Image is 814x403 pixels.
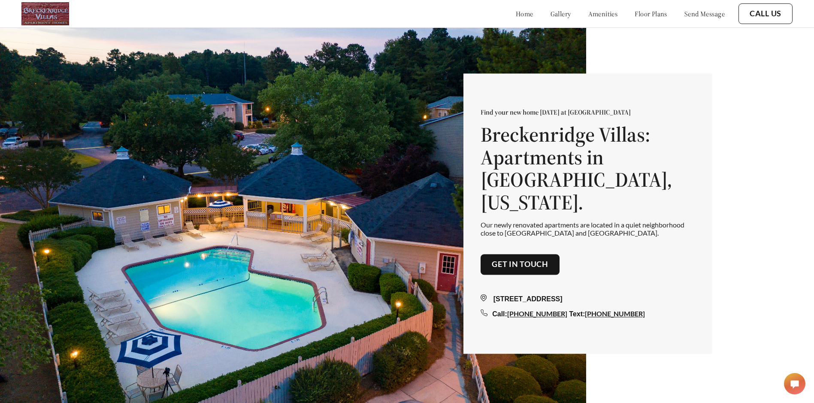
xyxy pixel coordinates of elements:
a: home [516,9,533,18]
a: floor plans [635,9,667,18]
a: Call Us [750,9,781,18]
button: Get in touch [481,255,560,275]
button: Call Us [738,3,793,24]
a: amenities [588,9,618,18]
a: [PHONE_NUMBER] [507,309,567,318]
a: Get in touch [492,260,548,270]
a: send message [684,9,725,18]
p: Find your new home [DATE] at [GEOGRAPHIC_DATA] [481,108,695,116]
span: Text: [569,310,585,318]
div: [STREET_ADDRESS] [481,294,695,304]
a: gallery [551,9,571,18]
a: [PHONE_NUMBER] [585,309,645,318]
img: logo.png [21,2,69,25]
span: Call: [492,310,507,318]
h1: Breckenridge Villas: Apartments in [GEOGRAPHIC_DATA], [US_STATE]. [481,123,695,214]
p: Our newly renovated apartments are located in a quiet neighborhood close to [GEOGRAPHIC_DATA] and... [481,221,695,237]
